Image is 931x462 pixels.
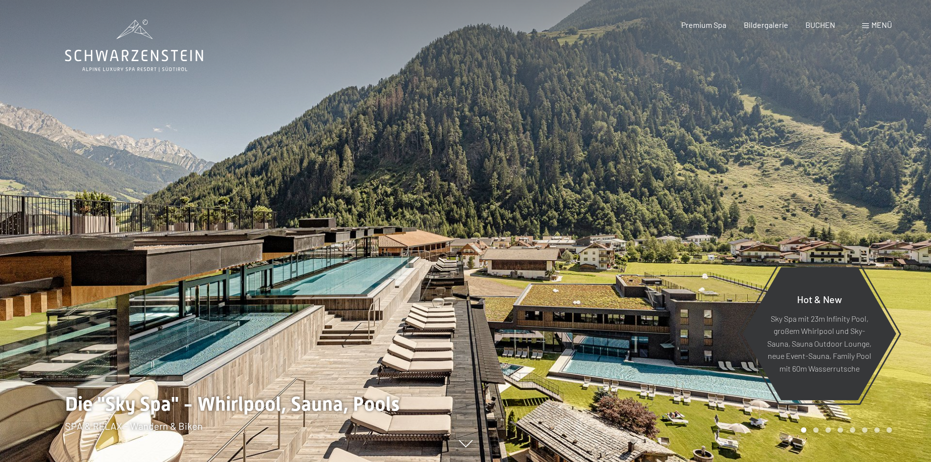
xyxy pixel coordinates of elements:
a: BUCHEN [805,20,835,29]
div: Carousel Pagination [798,427,892,433]
div: Carousel Page 7 [874,427,880,433]
div: Carousel Page 2 [813,427,819,433]
p: Sky Spa mit 23m Infinity Pool, großem Whirlpool und Sky-Sauna, Sauna Outdoor Lounge, neue Event-S... [766,312,872,374]
div: Carousel Page 3 [825,427,831,433]
div: Carousel Page 8 [887,427,892,433]
span: Hot & New [797,293,842,305]
a: Hot & New Sky Spa mit 23m Infinity Pool, großem Whirlpool und Sky-Sauna, Sauna Outdoor Lounge, ne... [742,266,897,401]
a: Premium Spa [681,20,726,29]
div: Carousel Page 6 [862,427,867,433]
div: Carousel Page 4 [838,427,843,433]
div: Carousel Page 5 [850,427,855,433]
a: Bildergalerie [744,20,788,29]
span: Menü [871,20,892,29]
div: Carousel Page 1 (Current Slide) [801,427,806,433]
